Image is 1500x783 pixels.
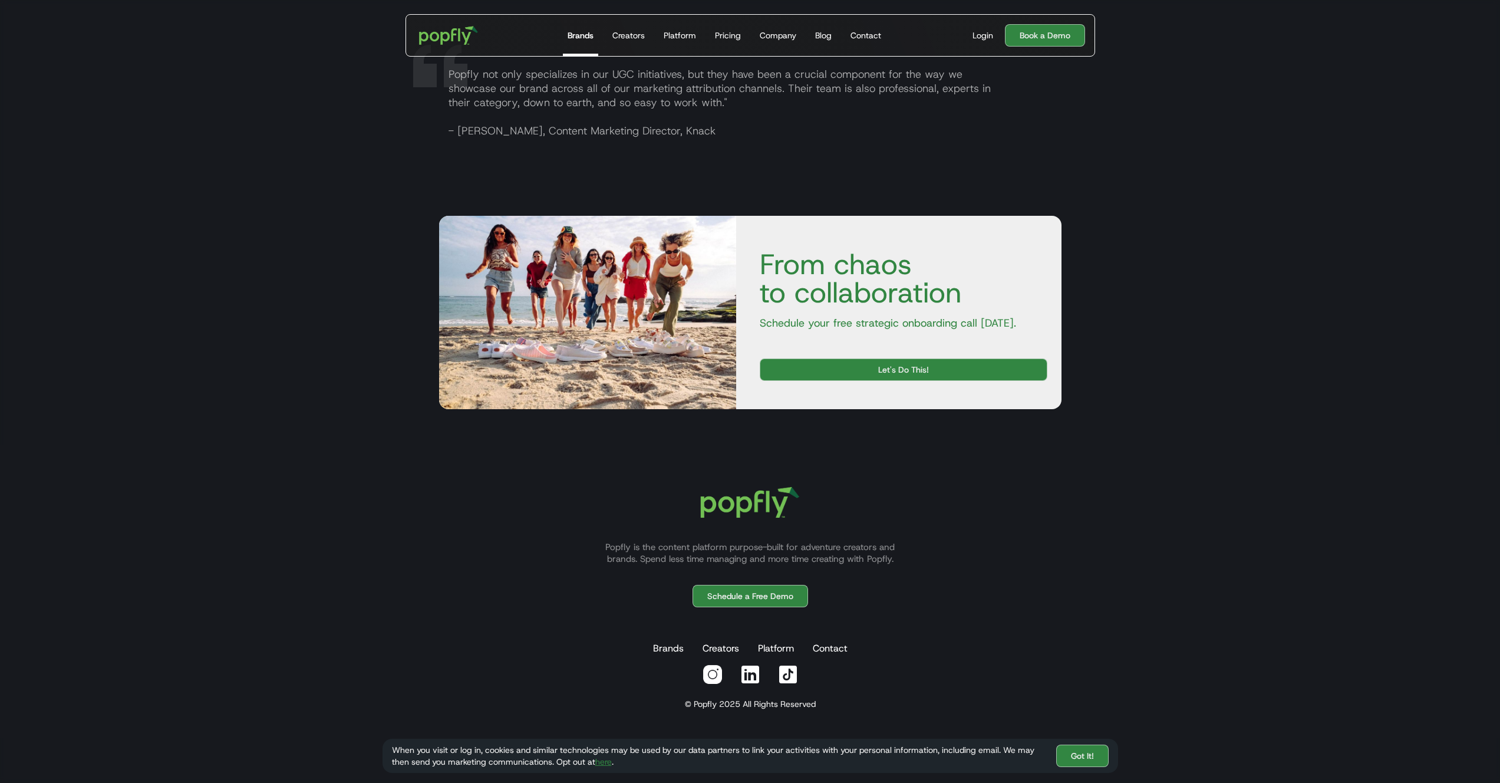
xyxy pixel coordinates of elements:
[612,29,645,41] div: Creators
[760,29,796,41] div: Company
[815,29,832,41] div: Blog
[710,15,746,56] a: Pricing
[608,15,650,56] a: Creators
[968,29,998,41] a: Login
[563,15,598,56] a: Brands
[651,637,686,660] a: Brands
[846,15,886,56] a: Contact
[439,67,1090,138] p: Popfly not only specializes in our UGC initiatives, but they have been a crucial component for th...
[715,29,741,41] div: Pricing
[755,15,801,56] a: Company
[693,585,808,607] a: Schedule a Free Demo
[392,744,1047,768] div: When you visit or log in, cookies and similar technologies may be used by our data partners to li...
[595,756,612,767] a: here
[760,358,1047,381] a: Let's Do This!
[700,637,741,660] a: Creators
[750,250,1047,307] h4: From chaos to collaboration
[411,18,487,53] a: home
[1005,24,1085,47] a: Book a Demo
[664,29,696,41] div: Platform
[810,15,836,56] a: Blog
[972,29,993,41] div: Login
[591,541,909,565] p: Popfly is the content platform purpose-built for adventure creators and brands. Spend less time m...
[659,15,701,56] a: Platform
[850,29,881,41] div: Contact
[810,637,850,660] a: Contact
[568,29,594,41] div: Brands
[756,637,796,660] a: Platform
[1056,745,1109,767] a: Got It!
[685,698,816,710] div: © Popfly 2025 All Rights Reserved
[750,316,1047,330] p: Schedule your free strategic onboarding call [DATE].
